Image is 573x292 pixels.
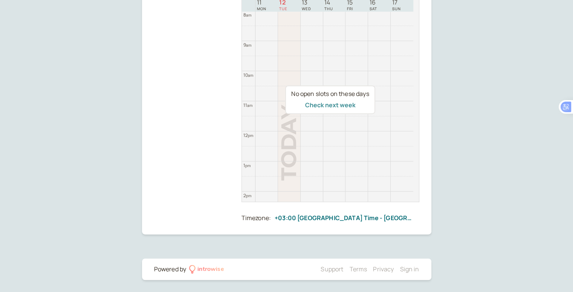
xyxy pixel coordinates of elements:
[373,265,394,273] a: Privacy
[241,213,271,223] div: Timezone:
[400,265,419,273] a: Sign in
[189,265,224,274] a: introwise
[197,265,224,274] div: introwise
[291,89,369,99] div: No open slots on these days
[305,102,355,108] button: Check next week
[321,265,343,273] a: Support
[154,265,186,274] div: Powered by
[349,265,367,273] a: Terms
